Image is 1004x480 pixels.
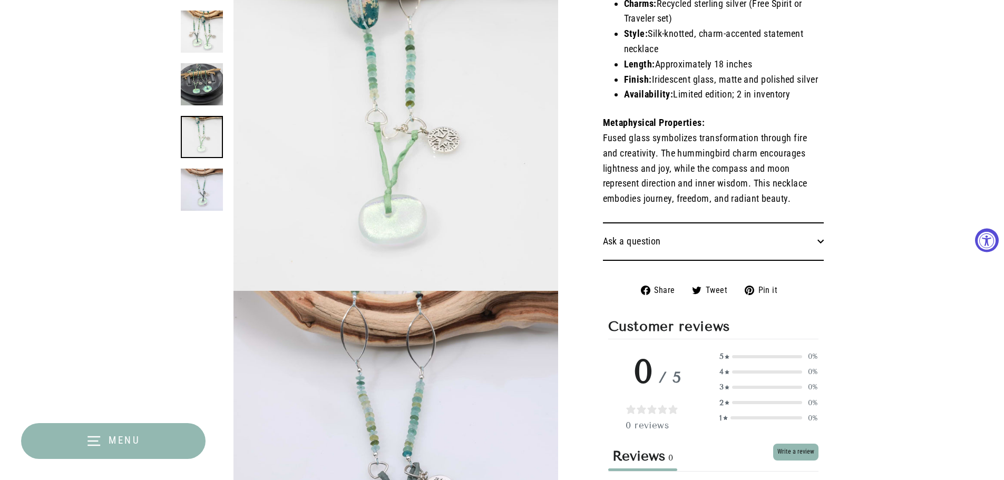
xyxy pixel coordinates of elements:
span: Limited edition; 2 in inventory [673,89,790,100]
span: 2 [719,398,724,407]
img: Lorelei - Fused Glass and Recycled Silver Charm Necklace [181,11,223,53]
strong: Style: [624,28,648,39]
div: 0 reviews with 3 stars0% [719,383,818,391]
small: 0 [668,453,673,463]
div: 0 [633,352,653,391]
div: 0 reviews with 5 stars [732,355,802,358]
strong: Metaphysical Properties: [603,117,705,128]
button: Write a review, opens in a new tab [773,444,818,461]
span: Iridescent glass, matte and polished silver [652,74,818,85]
button: Accessibility Widget, click to open [975,228,999,252]
h2: Customer reviews [608,318,818,339]
span: 0 % [805,383,818,391]
span: 1 [719,414,722,423]
div: / 5 [659,369,681,387]
span: Tweet [704,283,735,297]
div: 0 reviews with 2 stars [732,401,802,404]
div: 0 reviews with 4 stars0% [719,367,818,376]
div: Average rating is 0 stars [633,352,681,391]
span: 0 % [805,367,818,376]
span: 4 [719,367,724,376]
span: 0 % [805,352,818,361]
button: Ask a question [603,222,824,260]
div: 0 reviews with 4 stars [732,370,802,374]
span: 0 % [805,414,818,423]
strong: Finish: [624,74,652,85]
img: Lorelei - Fused Glass and Recycled Silver Charm Necklace [181,63,223,105]
span: Share [652,283,683,297]
div: 0 reviews with 5 stars0% [719,352,818,361]
span: 3 [719,383,724,391]
span: Menu [109,434,141,446]
strong: Length: [624,58,655,70]
span: Silk-knotted, charm-accented statement necklace [624,28,804,54]
div: 0 reviews [626,420,689,431]
span: Pin it [757,283,786,297]
div: 0 reviews with 3 stars [732,386,802,389]
span: 0 % [805,398,818,407]
button: Menu [21,423,206,459]
strong: Availability: [624,89,674,100]
div: 0 reviews with 1 stars [730,416,802,419]
span: Fused glass symbolizes transformation through fire and creativity. The hummingbird charm encourag... [603,132,807,204]
button: Reviews [608,444,677,471]
div: Product Reviews and Questions tabs [608,444,677,471]
span: 5 [719,352,724,361]
div: 0 reviews with 1 stars0% [719,414,818,423]
img: Lorelei - Fused Glass and Recycled Silver Charm Necklace [181,169,223,211]
div: 0 reviews with 2 stars0% [719,398,818,407]
span: Approximately 18 inches [655,58,752,70]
